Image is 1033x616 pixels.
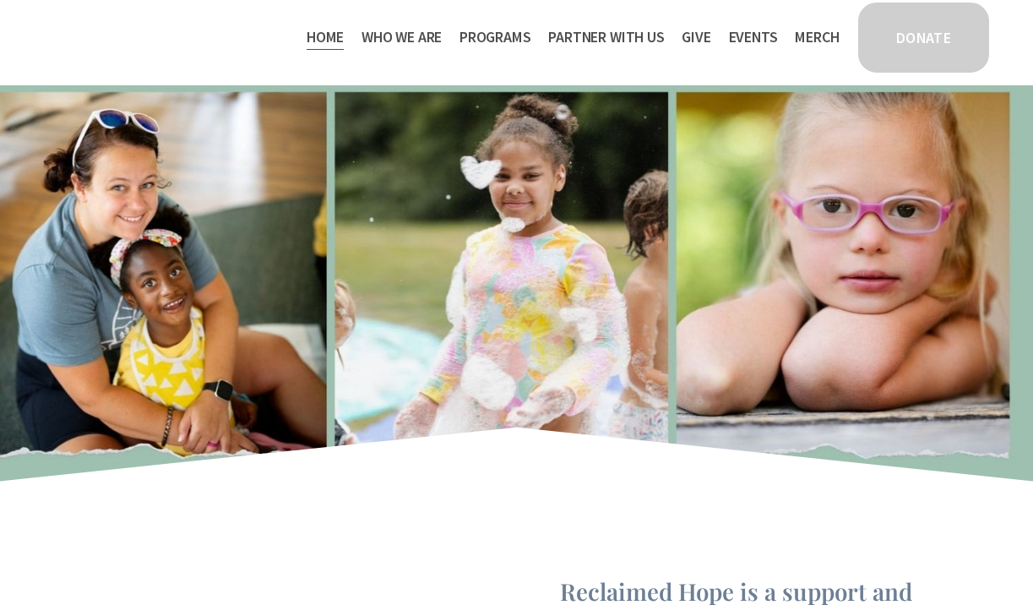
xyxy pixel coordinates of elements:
a: folder dropdown [459,24,531,51]
a: folder dropdown [548,24,664,51]
a: Events [729,24,778,51]
a: Merch [795,24,839,51]
a: folder dropdown [362,24,442,51]
span: Who We Are [362,25,442,50]
span: Programs [459,25,531,50]
span: Partner With Us [548,25,664,50]
a: Give [682,24,710,51]
a: Home [307,24,344,51]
